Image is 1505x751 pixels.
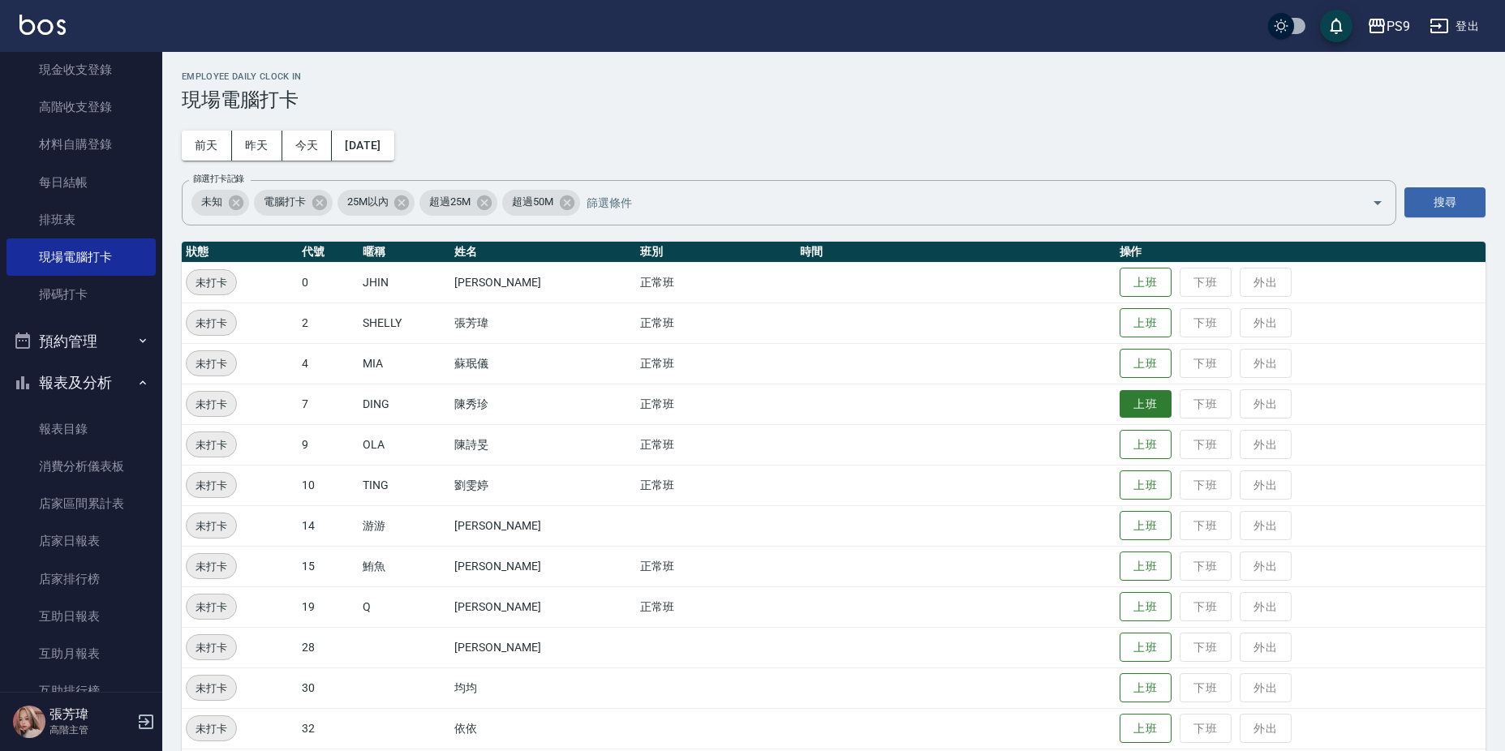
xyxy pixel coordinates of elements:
[191,190,249,216] div: 未知
[450,627,636,667] td: [PERSON_NAME]
[298,465,359,505] td: 10
[6,672,156,710] a: 互助排行榜
[338,190,415,216] div: 25M以內
[359,343,451,384] td: MIA
[359,546,451,586] td: 鮪魚
[1423,11,1486,41] button: 登出
[1120,714,1172,744] button: 上班
[187,599,236,616] span: 未打卡
[359,242,451,263] th: 暱稱
[502,194,563,210] span: 超過50M
[359,384,451,424] td: DING
[359,262,451,303] td: JHIN
[182,131,232,161] button: 前天
[6,560,156,598] a: 店家排行榜
[187,396,236,413] span: 未打卡
[298,303,359,343] td: 2
[796,242,1115,263] th: 時間
[450,708,636,749] td: 依依
[450,242,636,263] th: 姓名
[282,131,333,161] button: 今天
[1361,10,1417,43] button: PS9
[6,448,156,485] a: 消費分析儀表板
[1320,10,1352,42] button: save
[298,586,359,627] td: 19
[298,242,359,263] th: 代號
[1120,633,1172,663] button: 上班
[187,274,236,291] span: 未打卡
[6,126,156,163] a: 材料自購登錄
[298,384,359,424] td: 7
[193,173,244,185] label: 篩選打卡記錄
[636,242,796,263] th: 班別
[1120,430,1172,460] button: 上班
[359,586,451,627] td: Q
[450,465,636,505] td: 劉雯婷
[187,355,236,372] span: 未打卡
[298,708,359,749] td: 32
[182,242,298,263] th: 狀態
[13,706,45,738] img: Person
[6,410,156,448] a: 報表目錄
[298,343,359,384] td: 4
[1120,551,1172,581] button: 上班
[6,238,156,276] a: 現場電腦打卡
[636,303,796,343] td: 正常班
[6,362,156,404] button: 報表及分析
[450,262,636,303] td: [PERSON_NAME]
[1120,470,1172,500] button: 上班
[187,720,236,737] span: 未打卡
[232,131,282,161] button: 昨天
[6,635,156,672] a: 互助月報表
[6,485,156,522] a: 店家區間累計表
[182,71,1486,82] h2: Employee Daily Clock In
[6,276,156,313] a: 掃碼打卡
[450,384,636,424] td: 陳秀珍
[298,546,359,586] td: 15
[298,667,359,708] td: 30
[298,424,359,465] td: 9
[450,343,636,384] td: 蘇珉儀
[1120,349,1172,379] button: 上班
[187,477,236,494] span: 未打卡
[6,522,156,560] a: 店家日報表
[187,558,236,575] span: 未打卡
[636,586,796,627] td: 正常班
[187,680,236,697] span: 未打卡
[1120,511,1172,541] button: 上班
[636,343,796,384] td: 正常班
[298,627,359,667] td: 28
[419,194,480,210] span: 超過25M
[187,315,236,332] span: 未打卡
[1387,16,1410,36] div: PS9
[1120,673,1172,703] button: 上班
[1120,390,1172,418] button: 上班
[182,88,1486,111] h3: 現場電腦打卡
[450,424,636,465] td: 陳詩旻
[254,194,316,210] span: 電腦打卡
[6,320,156,363] button: 預約管理
[419,190,497,216] div: 超過25M
[359,303,451,343] td: SHELLY
[359,424,451,465] td: OLA
[49,706,132,723] h5: 張芳瑋
[6,598,156,635] a: 互助日報表
[636,424,796,465] td: 正常班
[1120,592,1172,622] button: 上班
[636,465,796,505] td: 正常班
[1116,242,1486,263] th: 操作
[450,546,636,586] td: [PERSON_NAME]
[298,505,359,546] td: 14
[187,517,236,534] span: 未打卡
[298,262,359,303] td: 0
[6,88,156,126] a: 高階收支登錄
[636,384,796,424] td: 正常班
[1120,268,1172,298] button: 上班
[450,303,636,343] td: 張芳瑋
[583,188,1344,217] input: 篩選條件
[49,723,132,737] p: 高階主管
[636,262,796,303] td: 正常班
[254,190,333,216] div: 電腦打卡
[450,505,636,546] td: [PERSON_NAME]
[450,586,636,627] td: [PERSON_NAME]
